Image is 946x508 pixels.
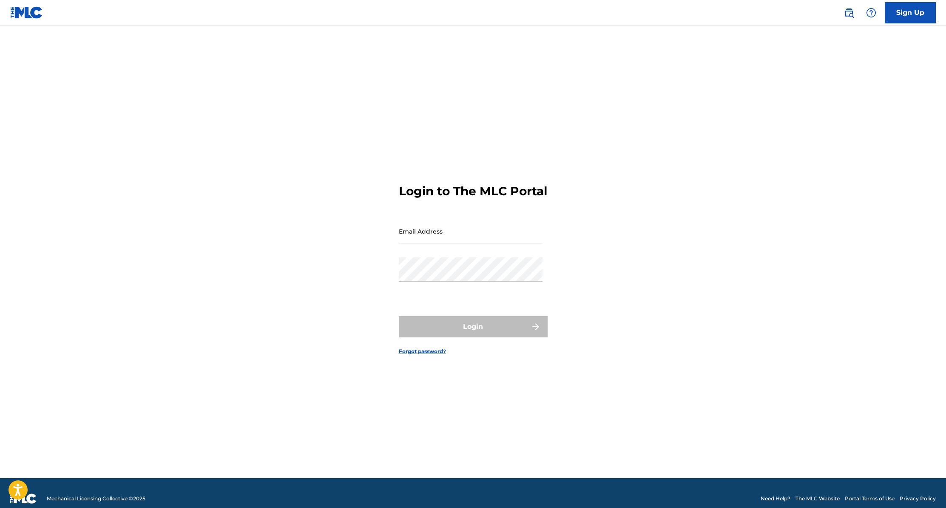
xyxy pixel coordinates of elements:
[903,467,946,508] iframe: Chat Widget
[761,495,790,502] a: Need Help?
[844,8,854,18] img: search
[47,495,145,502] span: Mechanical Licensing Collective © 2025
[841,4,858,21] a: Public Search
[795,495,840,502] a: The MLC Website
[885,2,936,23] a: Sign Up
[10,6,43,19] img: MLC Logo
[845,495,895,502] a: Portal Terms of Use
[399,348,446,355] a: Forgot password?
[399,184,547,199] h3: Login to The MLC Portal
[10,494,37,504] img: logo
[866,8,876,18] img: help
[900,495,936,502] a: Privacy Policy
[863,4,880,21] div: Help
